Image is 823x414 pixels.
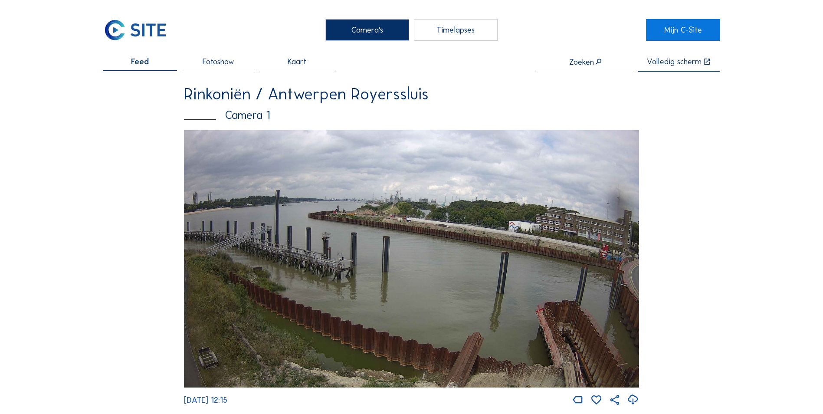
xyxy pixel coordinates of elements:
[414,19,498,41] div: Timelapses
[203,58,234,66] span: Fotoshow
[325,19,409,41] div: Camera's
[184,395,227,405] span: [DATE] 12:15
[288,58,306,66] span: Kaart
[184,130,639,388] img: Image
[103,19,177,41] a: C-SITE Logo
[184,109,639,121] div: Camera 1
[131,58,149,66] span: Feed
[647,58,702,66] div: Volledig scherm
[646,19,720,41] a: Mijn C-Site
[103,19,167,41] img: C-SITE Logo
[184,86,639,102] div: Rinkoniën / Antwerpen Royerssluis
